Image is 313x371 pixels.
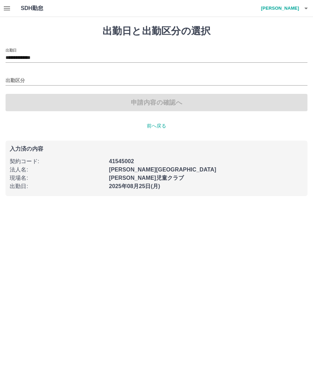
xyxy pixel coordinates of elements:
[109,167,216,173] b: [PERSON_NAME][GEOGRAPHIC_DATA]
[10,182,105,191] p: 出勤日 :
[10,157,105,166] p: 契約コード :
[6,122,307,130] p: 前へ戻る
[10,174,105,182] p: 現場名 :
[109,183,160,189] b: 2025年08月25日(月)
[109,158,134,164] b: 41545002
[109,175,184,181] b: [PERSON_NAME]児童クラブ
[10,146,303,152] p: 入力済の内容
[6,47,17,53] label: 出勤日
[6,25,307,37] h1: 出勤日と出勤区分の選択
[10,166,105,174] p: 法人名 :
